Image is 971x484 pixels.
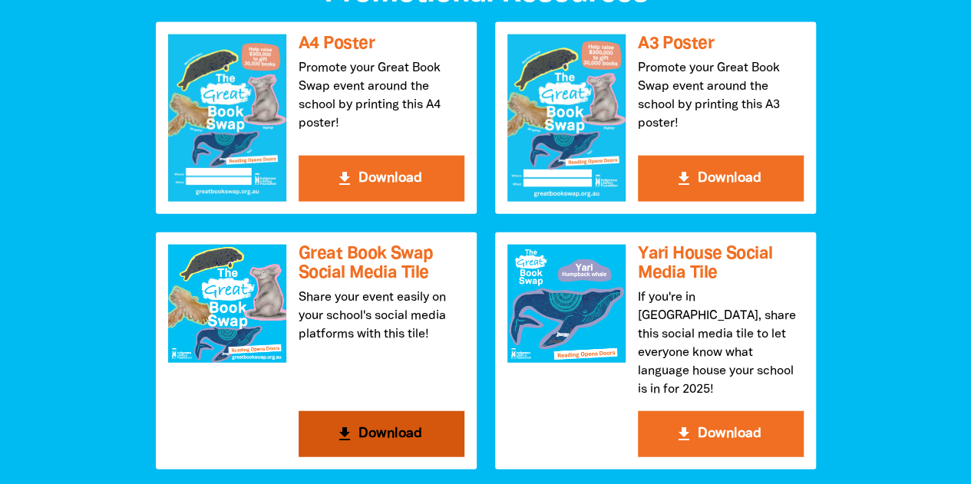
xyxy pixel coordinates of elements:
[335,425,354,443] i: get_app
[675,425,693,443] i: get_app
[299,411,464,457] button: get_app Download
[638,156,804,202] button: get_app Download
[299,156,464,202] button: get_app Download
[638,245,804,282] h3: Yari House Social Media Tile
[299,245,464,282] h3: Great Book Swap Social Media Tile
[168,245,286,363] img: Great Book Swap Social Media Tile
[299,35,464,54] h3: A4 Poster
[335,170,354,188] i: get_app
[507,245,626,363] img: Yari House Social Media Tile
[638,35,804,54] h3: A3 Poster
[168,35,286,202] img: A4 Poster
[675,170,693,188] i: get_app
[507,35,626,202] img: A3 Poster
[638,411,804,457] button: get_app Download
